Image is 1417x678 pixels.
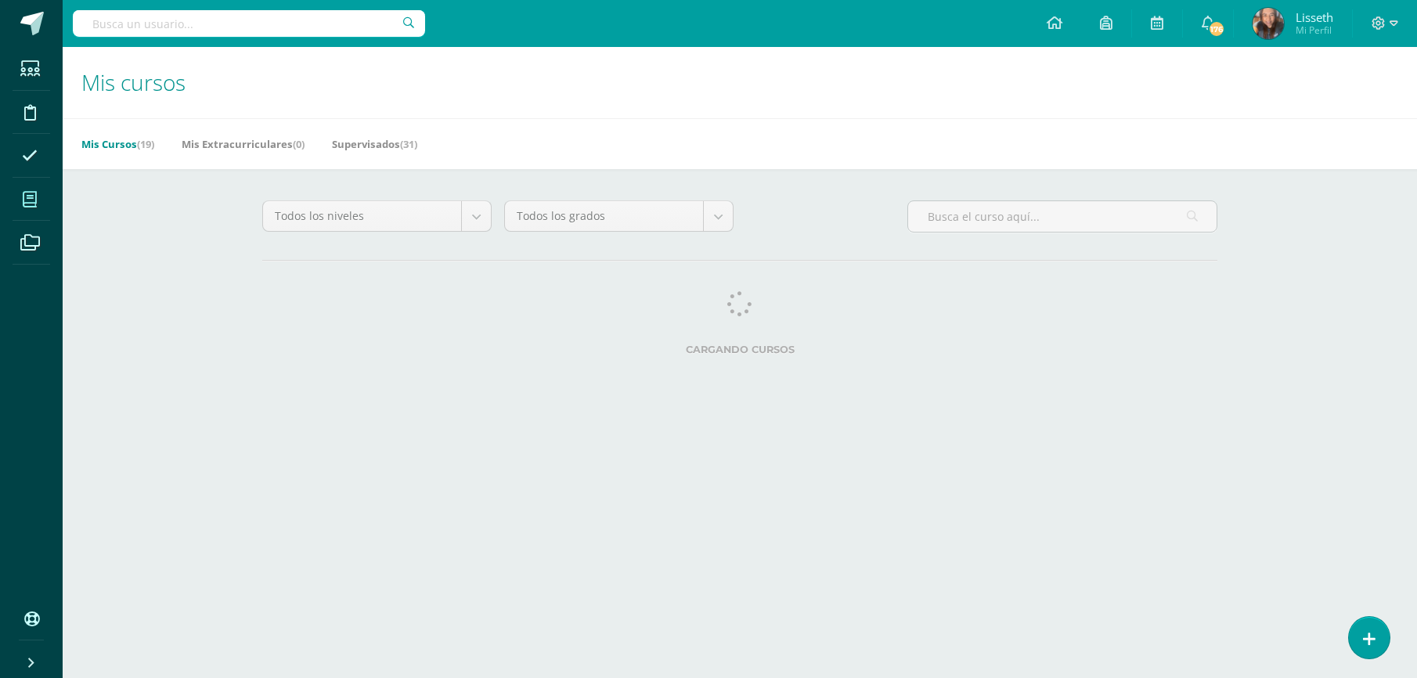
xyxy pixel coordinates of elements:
span: 176 [1208,20,1225,38]
input: Busca un usuario... [73,10,425,37]
span: (0) [293,137,305,151]
label: Cargando cursos [262,344,1217,355]
span: (19) [137,137,154,151]
a: Todos los niveles [263,201,491,231]
input: Busca el curso aquí... [908,201,1217,232]
a: Supervisados(31) [332,132,417,157]
img: 50ef0ebc2c03f9b8a512d3f397078521.png [1253,8,1284,39]
span: Mi Perfil [1296,23,1333,37]
span: (31) [400,137,417,151]
span: Todos los niveles [275,201,449,231]
a: Todos los grados [505,201,733,231]
a: Mis Cursos(19) [81,132,154,157]
span: Lisseth [1296,9,1333,25]
a: Mis Extracurriculares(0) [182,132,305,157]
span: Mis cursos [81,67,186,97]
span: Todos los grados [517,201,691,231]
